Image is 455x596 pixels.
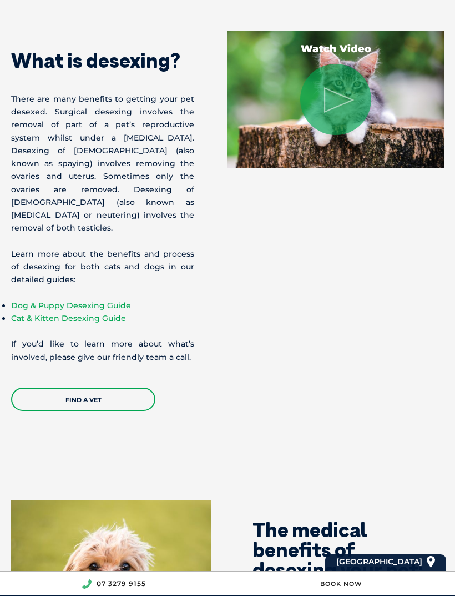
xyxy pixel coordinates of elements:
[300,44,371,54] p: Watch Video
[252,520,433,580] h2: The medical benefits of desexing your pet:
[97,579,146,588] a: 07 3279 9155
[11,93,194,235] p: There are many benefits to getting your pet desexed. Surgical desexing involves the removal of pa...
[336,557,422,567] span: [GEOGRAPHIC_DATA]
[11,248,194,287] p: Learn more about the benefits and process of desexing for both cats and dogs in our detailed guides:
[11,338,194,363] p: If you’d like to learn more about what’s involved, please give our friendly team a call.
[427,556,435,568] img: location_pin.svg
[11,51,194,71] h2: What is desexing?
[11,313,126,323] a: Cat & Kitten Desexing Guide
[228,31,444,168] img: 20% off Desexing at Greencross Vets
[82,579,92,589] img: location_phone.svg
[336,554,422,569] a: [GEOGRAPHIC_DATA]
[11,388,155,411] a: Find a Vet
[320,580,362,588] a: Book Now
[11,300,131,310] a: Dog & Puppy Desexing Guide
